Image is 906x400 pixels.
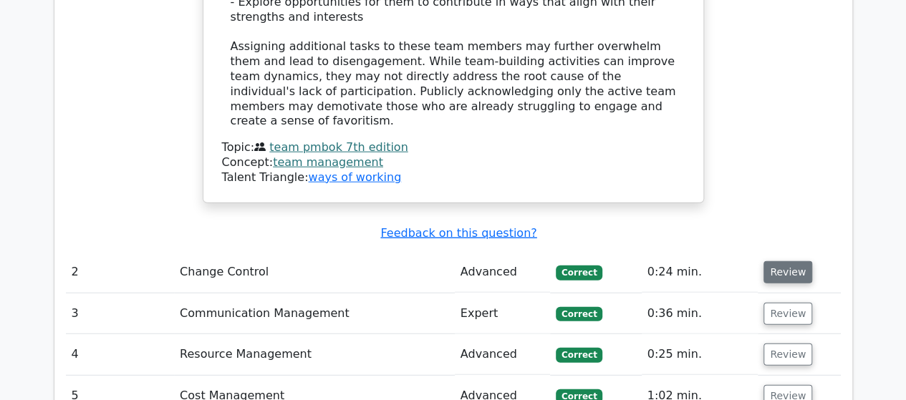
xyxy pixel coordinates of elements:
[642,334,758,375] td: 0:25 min.
[269,140,408,154] a: team pmbok 7th edition
[174,252,455,293] td: Change Control
[642,293,758,334] td: 0:36 min.
[556,265,602,280] span: Correct
[642,252,758,293] td: 0:24 min.
[455,293,550,334] td: Expert
[174,293,455,334] td: Communication Management
[380,226,536,240] a: Feedback on this question?
[273,155,383,169] a: team management
[455,252,550,293] td: Advanced
[308,170,401,184] a: ways of working
[222,140,685,185] div: Talent Triangle:
[66,334,175,375] td: 4
[222,140,685,155] div: Topic:
[174,334,455,375] td: Resource Management
[763,343,812,366] button: Review
[66,252,175,293] td: 2
[763,303,812,325] button: Review
[556,348,602,362] span: Correct
[222,155,685,170] div: Concept:
[763,261,812,283] button: Review
[455,334,550,375] td: Advanced
[556,307,602,321] span: Correct
[66,293,175,334] td: 3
